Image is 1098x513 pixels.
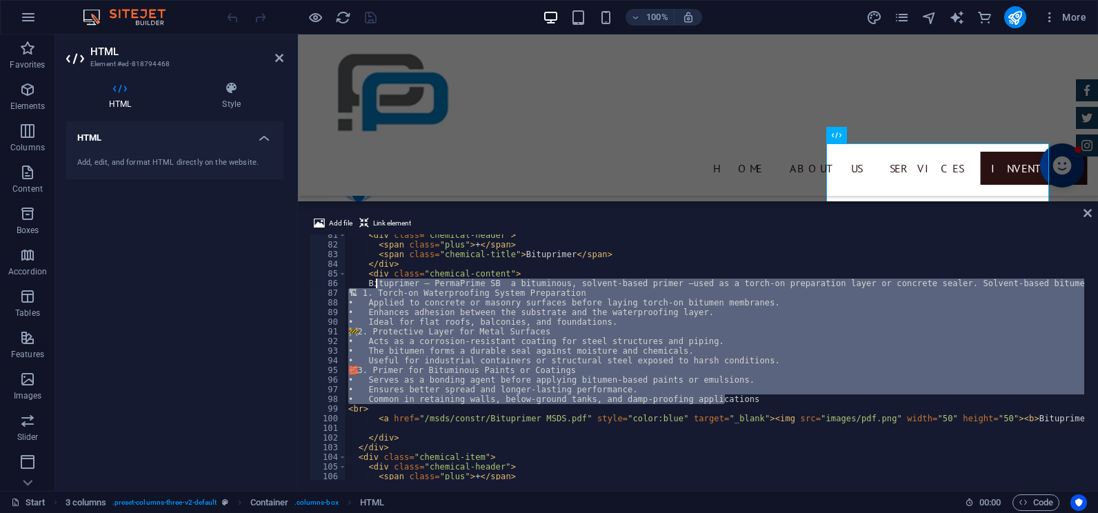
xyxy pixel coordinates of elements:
p: Slider [17,432,39,443]
div: 103 [310,443,347,452]
i: Publish [1007,10,1023,26]
div: 88 [310,298,347,308]
p: Features [11,349,44,360]
i: Navigator [921,10,937,26]
span: : [989,497,991,507]
p: Accordion [8,266,47,277]
button: reload [335,9,351,26]
span: Link element [373,215,411,232]
div: 95 [310,365,347,375]
p: Elements [10,101,46,112]
div: 96 [310,375,347,385]
i: This element is a customizable preset [222,499,228,506]
button: design [866,9,883,26]
button: Code [1012,494,1059,511]
span: . columns-box [295,494,339,511]
div: 82 [310,240,347,250]
div: 83 [310,250,347,259]
button: pages [894,9,910,26]
i: On resize automatically adjust zoom level to fit chosen device. [682,11,695,23]
div: 105 [310,462,347,472]
div: 85 [310,269,347,279]
h2: HTML [90,46,283,58]
div: 87 [310,288,347,298]
h4: HTML [66,121,283,146]
p: Content [12,183,43,194]
p: Images [14,390,42,401]
div: 99 [310,404,347,414]
button: text_generator [949,9,966,26]
div: 93 [310,346,347,356]
h3: Element #ed-818794468 [90,58,256,70]
span: Click to select. Double-click to edit [360,494,384,511]
div: Add, edit, and format HTML directly on the website. [77,157,272,169]
span: More [1043,10,1086,24]
p: Boxes [17,225,39,236]
button: 100% [626,9,675,26]
div: 91 [310,327,347,336]
i: AI Writer [949,10,965,26]
div: 81 [310,230,347,240]
div: 84 [310,259,347,269]
h4: HTML [66,81,179,110]
div: 104 [310,452,347,462]
button: Usercentrics [1070,494,1087,511]
p: Header [14,473,41,484]
div: 97 [310,385,347,394]
nav: breadcrumb [66,494,385,511]
span: Add file [329,215,352,232]
div: 106 [310,472,347,481]
p: Columns [10,142,45,153]
button: Open chat window [742,109,786,153]
button: Click here to leave preview mode and continue editing [307,9,323,26]
button: publish [1004,6,1026,28]
span: Code [1019,494,1053,511]
div: 98 [310,394,347,404]
button: Add file [312,215,355,232]
span: . preset-columns-three-v2-default [112,494,217,511]
div: 86 [310,279,347,288]
i: Commerce [977,10,992,26]
button: commerce [977,9,993,26]
span: Click to select. Double-click to edit [250,494,289,511]
div: 92 [310,336,347,346]
div: 102 [310,433,347,443]
i: Design (Ctrl+Alt+Y) [866,10,882,26]
p: Favorites [10,59,45,70]
button: Link element [357,215,413,232]
div: 90 [310,317,347,327]
img: Editor Logo [79,9,183,26]
span: Click to select. Double-click to edit [66,494,107,511]
h6: 100% [646,9,668,26]
p: Tables [15,308,40,319]
div: 101 [310,423,347,433]
button: navigator [921,9,938,26]
a: Click to cancel selection. Double-click to open Pages [11,494,46,511]
h4: Style [179,81,283,110]
div: 100 [310,414,347,423]
h6: Session time [965,494,1001,511]
span: 00 00 [979,494,1001,511]
i: Pages (Ctrl+Alt+S) [894,10,910,26]
div: 89 [310,308,347,317]
i: Reload page [335,10,351,26]
div: 94 [310,356,347,365]
button: More [1037,6,1092,28]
